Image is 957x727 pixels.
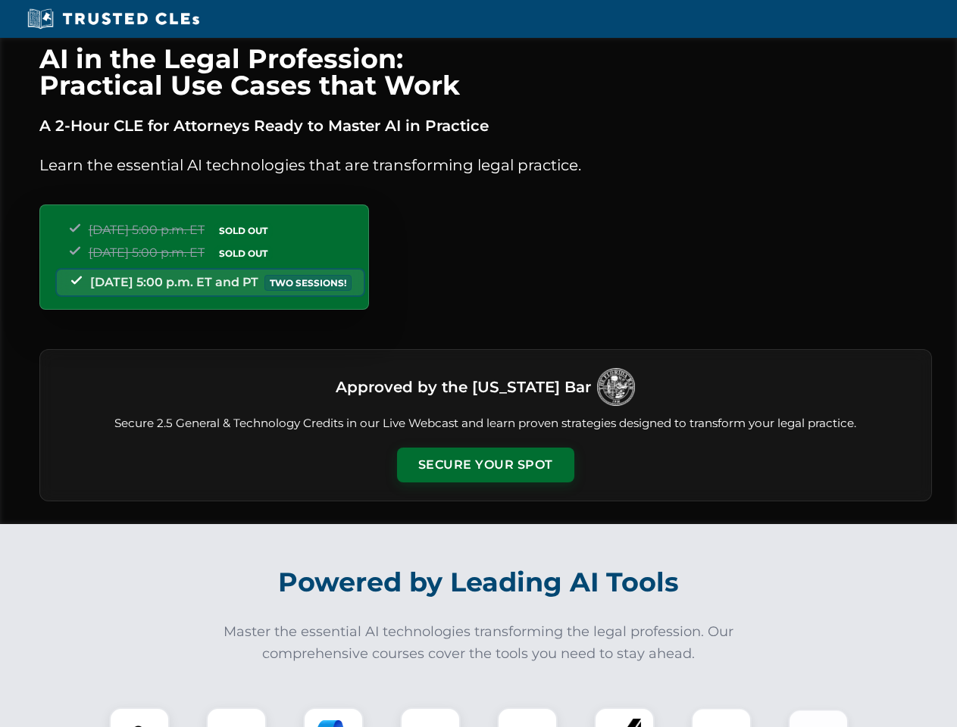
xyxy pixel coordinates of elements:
span: [DATE] 5:00 p.m. ET [89,245,205,260]
p: Learn the essential AI technologies that are transforming legal practice. [39,153,932,177]
span: SOLD OUT [214,245,273,261]
span: [DATE] 5:00 p.m. ET [89,223,205,237]
button: Secure Your Spot [397,448,574,482]
h2: Powered by Leading AI Tools [59,556,899,609]
img: Trusted CLEs [23,8,204,30]
p: Master the essential AI technologies transforming the legal profession. Our comprehensive courses... [214,621,744,665]
img: Logo [597,368,635,406]
span: SOLD OUT [214,223,273,239]
p: Secure 2.5 General & Technology Credits in our Live Webcast and learn proven strategies designed ... [58,415,913,432]
h1: AI in the Legal Profession: Practical Use Cases that Work [39,45,932,98]
h3: Approved by the [US_STATE] Bar [336,373,591,401]
p: A 2-Hour CLE for Attorneys Ready to Master AI in Practice [39,114,932,138]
